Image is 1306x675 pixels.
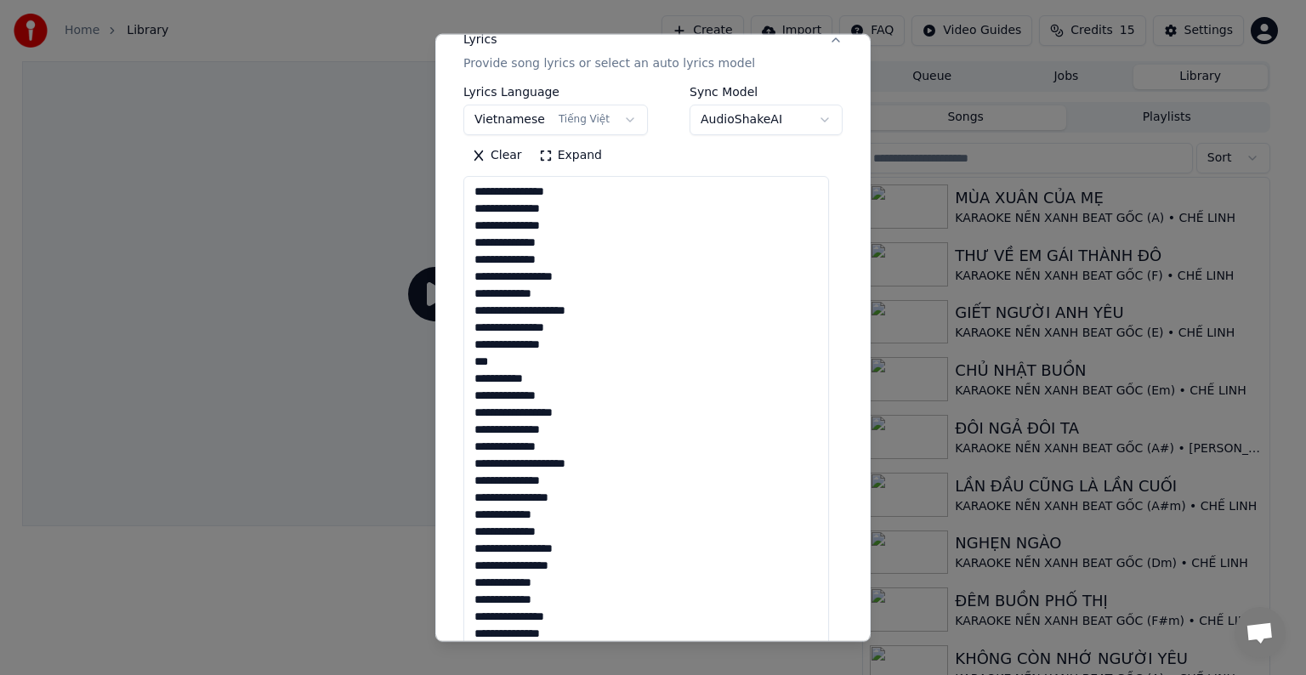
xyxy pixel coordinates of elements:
[463,86,843,664] div: LyricsProvide song lyrics or select an auto lyrics model
[531,142,610,169] button: Expand
[463,142,531,169] button: Clear
[463,18,843,86] button: LyricsProvide song lyrics or select an auto lyrics model
[463,86,648,98] label: Lyrics Language
[463,55,755,72] p: Provide song lyrics or select an auto lyrics model
[690,86,843,98] label: Sync Model
[463,31,497,48] div: Lyrics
